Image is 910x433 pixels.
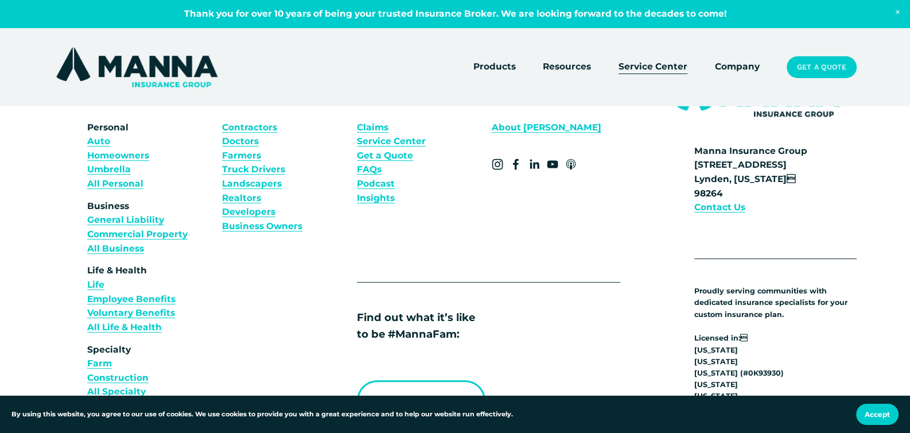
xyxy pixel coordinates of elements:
a: All Life & Health [87,320,162,335]
a: Apple Podcasts [565,158,577,170]
a: Umbrella [87,163,131,177]
a: YouTube [547,158,558,170]
p: Who we Insure [222,85,351,102]
a: Company [714,59,759,75]
p: By using this website, you agree to our use of cookies. We use cookies to provide you with a grea... [11,409,513,420]
a: Auto [87,134,110,149]
a: Voluntary Benefits [87,306,175,320]
a: LinkedIn [528,158,540,170]
a: Get a Quote [787,56,857,78]
p: Proudly serving communities with dedicated insurance specialists for your custom insurance plan. [694,285,857,320]
span: Resources [543,60,591,74]
a: General Liability [87,213,164,227]
a: Service Center [357,134,426,149]
a: Get a Quote [357,380,485,421]
p: Company [492,85,620,102]
strong: Manna Insurance Group [STREET_ADDRESS] Lynden, [US_STATE] 98264 [694,145,807,199]
a: Business Owners [222,219,302,234]
a: folder dropdown [473,59,516,75]
a: Claims [357,121,388,135]
p: Resources [357,85,485,102]
a: Employee Benefits [87,292,176,307]
span: Accept [865,410,890,419]
a: Service Center [619,59,687,75]
a: Life [87,278,104,292]
p: Personal [87,121,216,191]
p: Find out what it’s like to be #MannaFam: [357,309,586,342]
p: Specialty [87,343,216,400]
a: FAQs [357,163,382,177]
a: Construction [87,371,149,385]
a: All Specialty [87,385,146,399]
strong: 0K93930) [748,369,784,377]
a: About [PERSON_NAME] [492,121,601,135]
a: Insights [357,191,395,206]
img: Manna Insurance Group [53,45,220,90]
p: Life & Health [87,264,216,334]
a: ContractorsDoctorsFarmersTruck DriversLandscapersRealtorsDevelopers [222,121,285,219]
a: All Business [87,242,144,256]
a: Farm [87,357,112,371]
p: Business [87,199,216,256]
a: Facebook [510,158,522,170]
p: Products [87,85,182,102]
a: All Personal [87,177,143,191]
a: Commercial Property [87,227,188,242]
button: Accept [856,404,899,425]
span: Products [473,60,516,74]
a: Instagram [492,158,503,170]
a: Homeowners [87,149,149,163]
a: Podcast [357,177,395,191]
a: Contact Us [694,200,745,215]
strong: Contact Us [694,202,745,212]
a: Get a Quote [357,149,413,163]
a: folder dropdown [543,59,591,75]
